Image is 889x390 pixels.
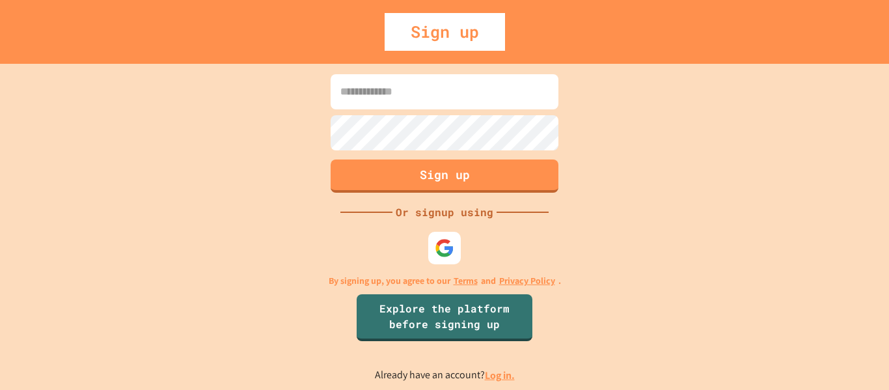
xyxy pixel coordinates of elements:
a: Explore the platform before signing up [357,294,532,341]
p: By signing up, you agree to our and . [329,274,561,288]
p: Already have an account? [375,367,515,383]
div: Sign up [385,13,505,51]
div: Or signup using [392,204,497,220]
button: Sign up [331,160,558,193]
a: Privacy Policy [499,274,555,288]
a: Log in. [485,369,515,382]
a: Terms [454,274,478,288]
img: google-icon.svg [435,238,454,258]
